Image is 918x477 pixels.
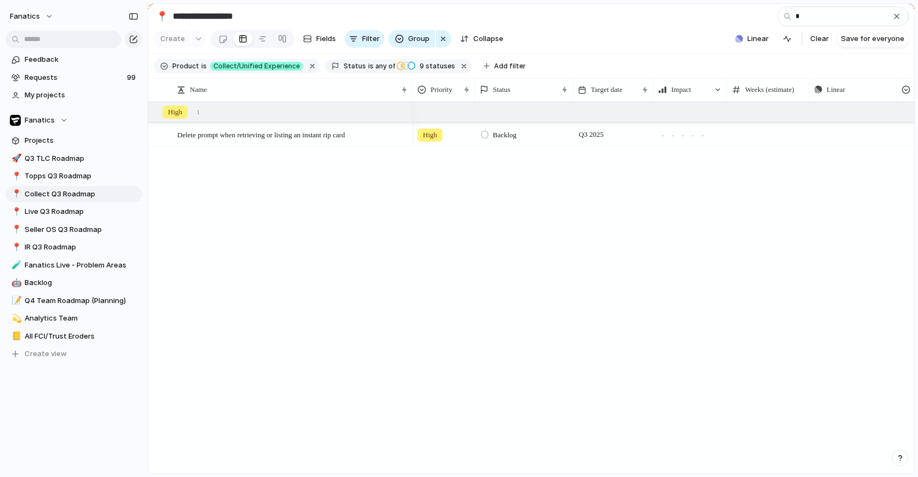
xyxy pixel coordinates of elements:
div: 💫 [11,312,19,325]
span: Q4 Team Roadmap (Planning) [25,295,138,306]
a: 📝Q4 Team Roadmap (Planning) [5,293,142,309]
a: Projects [5,132,142,149]
span: High [423,130,437,141]
span: Linear [827,84,845,95]
a: Requests99 [5,69,142,86]
span: Weeks (estimate) [745,84,794,95]
a: 📍Seller OS Q3 Roadmap [5,222,142,238]
div: 📍 [11,223,19,236]
button: 📍 [10,242,21,253]
div: 🤖 [11,277,19,289]
button: Fields [299,30,340,48]
button: 💫 [10,313,21,324]
a: 📒All FCI/Trust Eroders [5,328,142,345]
span: Topps Q3 Roadmap [25,171,138,182]
a: 🤖Backlog [5,275,142,291]
div: 🧪 [11,259,19,271]
span: Fanatics [25,115,55,126]
button: 📒 [10,331,21,342]
button: fanatics [5,8,59,25]
button: 📍 [10,189,21,200]
div: 📍 [11,188,19,200]
button: 🤖 [10,277,21,288]
span: Impact [671,84,691,95]
span: statuses [416,61,455,71]
span: Collapse [473,33,503,44]
button: 📝 [10,295,21,306]
span: Live Q3 Roadmap [25,206,138,217]
span: Filter [362,33,380,44]
div: 🚀Q3 TLC Roadmap [5,150,142,167]
button: Group [388,30,435,48]
span: Add filter [494,61,526,71]
button: 📍 [10,206,21,217]
span: Group [408,33,429,44]
span: Clear [810,33,829,44]
button: 📍 [153,8,171,25]
span: Backlog [493,130,516,141]
a: 💫Analytics Team [5,310,142,327]
button: is [199,60,209,72]
span: Create view [25,348,67,359]
button: Clear [806,30,833,48]
span: Fanatics Live - Problem Areas [25,260,138,271]
a: 📍IR Q3 Roadmap [5,239,142,255]
button: 📍 [10,171,21,182]
span: Seller OS Q3 Roadmap [25,224,138,235]
a: 📍Collect Q3 Roadmap [5,186,142,202]
div: 📍 [11,170,19,183]
button: Collapse [456,30,508,48]
span: Product [172,61,199,71]
span: Collect Q3 Roadmap [25,189,138,200]
span: High [168,107,182,118]
div: 📒 [11,330,19,342]
a: Feedback [5,51,142,68]
span: Status [493,84,510,95]
span: Analytics Team [25,313,138,324]
span: IR Q3 Roadmap [25,242,138,253]
button: Add filter [477,59,532,74]
a: 📍Topps Q3 Roadmap [5,168,142,184]
a: 🧪Fanatics Live - Problem Areas [5,257,142,274]
span: fanatics [10,11,40,22]
button: Filter [345,30,384,48]
button: 📍 [10,224,21,235]
button: Fanatics [5,112,142,129]
button: Create view [5,346,142,362]
span: My projects [25,90,138,101]
span: 9 [416,62,426,70]
span: 1 [196,107,200,118]
button: 🧪 [10,260,21,271]
a: My projects [5,87,142,103]
span: Requests [25,72,124,83]
button: isany of [366,60,397,72]
span: Backlog [25,277,138,288]
div: 📝 [11,294,19,307]
span: is [201,61,207,71]
span: Target date [591,84,623,95]
span: Status [344,61,366,71]
a: 📍Live Q3 Roadmap [5,203,142,220]
button: Linear [731,31,773,47]
span: Projects [25,135,138,146]
span: Feedback [25,54,138,65]
span: Q3 2025 [576,128,606,141]
span: Name [190,84,207,95]
span: Fields [316,33,336,44]
span: Delete prompt when retrieving or listing an instant rip card [177,128,345,141]
span: Collect/Unified Experience [213,61,300,71]
span: Save for everyone [841,33,904,44]
button: Save for everyone [836,30,909,48]
button: 🚀 [10,153,21,164]
button: 9 statuses [396,60,457,72]
span: Priority [431,84,452,95]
